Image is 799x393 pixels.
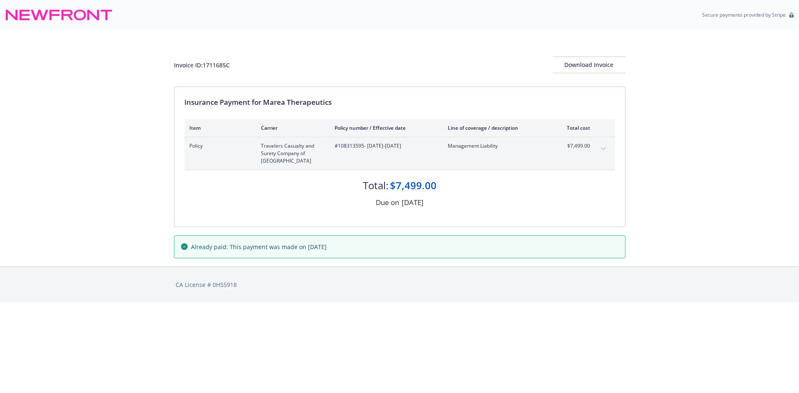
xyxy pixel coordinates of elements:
[189,124,248,131] div: Item
[261,142,321,165] span: Travelers Casualty and Surety Company of [GEOGRAPHIC_DATA]
[174,61,230,69] div: Invoice ID: 1711685C
[189,142,248,150] span: Policy
[559,124,590,131] div: Total cost
[261,124,321,131] div: Carrier
[335,124,434,131] div: Policy number / Effective date
[363,178,388,193] div: Total:
[176,280,624,289] div: CA License # 0H55918
[335,142,434,150] span: #108313595 - [DATE]-[DATE]
[448,124,546,131] div: Line of coverage / description
[553,57,625,73] button: Download Invoice
[376,197,399,208] div: Due on
[184,97,615,108] div: Insurance Payment for Marea Therapeutics
[448,142,546,150] span: Management Liability
[559,142,590,150] span: $7,499.00
[191,242,327,251] span: Already paid: This payment was made on [DATE]
[402,197,424,208] div: [DATE]
[184,137,615,170] div: PolicyTravelers Casualty and Surety Company of [GEOGRAPHIC_DATA]#108313595- [DATE]-[DATE]Manageme...
[390,178,437,193] div: $7,499.00
[702,11,786,18] p: Secure payments provided by Stripe
[597,142,610,156] button: expand content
